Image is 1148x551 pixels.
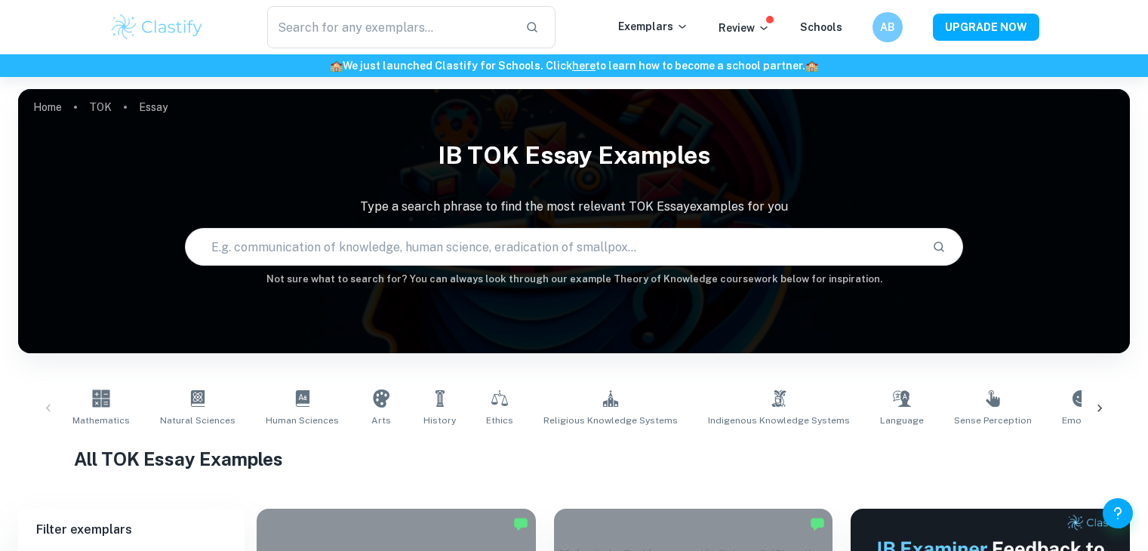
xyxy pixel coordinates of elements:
[72,414,130,427] span: Mathematics
[266,414,339,427] span: Human Sciences
[89,97,112,118] a: TOK
[800,21,842,33] a: Schools
[109,12,205,42] img: Clastify logo
[330,60,343,72] span: 🏫
[719,20,770,36] p: Review
[33,97,62,118] a: Home
[18,272,1130,287] h6: Not sure what to search for? You can always look through our example Theory of Knowledge coursewo...
[371,414,391,427] span: Arts
[18,198,1130,216] p: Type a search phrase to find the most relevant TOK Essay examples for you
[543,414,678,427] span: Religious Knowledge Systems
[618,18,688,35] p: Exemplars
[880,414,924,427] span: Language
[267,6,514,48] input: Search for any exemplars...
[160,414,235,427] span: Natural Sciences
[513,516,528,531] img: Marked
[954,414,1032,427] span: Sense Perception
[873,12,903,42] button: AB
[933,14,1039,41] button: UPGRADE NOW
[1062,414,1099,427] span: Emotion
[879,19,896,35] h6: AB
[810,516,825,531] img: Marked
[139,99,168,115] p: Essay
[805,60,818,72] span: 🏫
[486,414,513,427] span: Ethics
[74,445,1075,473] h1: All TOK Essay Examples
[18,131,1130,180] h1: IB TOK Essay examples
[572,60,596,72] a: here
[1103,498,1133,528] button: Help and Feedback
[926,234,952,260] button: Search
[186,226,920,268] input: E.g. communication of knowledge, human science, eradication of smallpox...
[3,57,1145,74] h6: We just launched Clastify for Schools. Click to learn how to become a school partner.
[18,509,245,551] h6: Filter exemplars
[708,414,850,427] span: Indigenous Knowledge Systems
[423,414,456,427] span: History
